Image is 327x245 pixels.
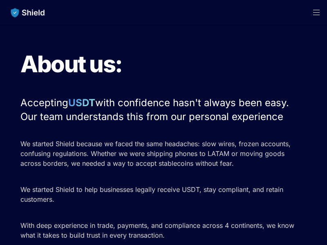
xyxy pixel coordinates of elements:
span: We started Shield because we faced the same headaches: slow wires, frozen accounts, confusing reg... [20,140,293,167]
span: We started Shield to help businesses legally receive USDT, stay compliant, and retain customers. [20,185,285,203]
span: with confidence hasn't always been easy. Our team understands this from our personal experience [20,97,292,122]
span: About us: [20,50,122,78]
span: Accepting [20,97,68,109]
img: website logo [7,4,49,21]
strong: USDT [68,97,95,109]
span: With deep experience in trade, payments, and compliance across 4 continents, we know what it take... [20,221,296,239]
